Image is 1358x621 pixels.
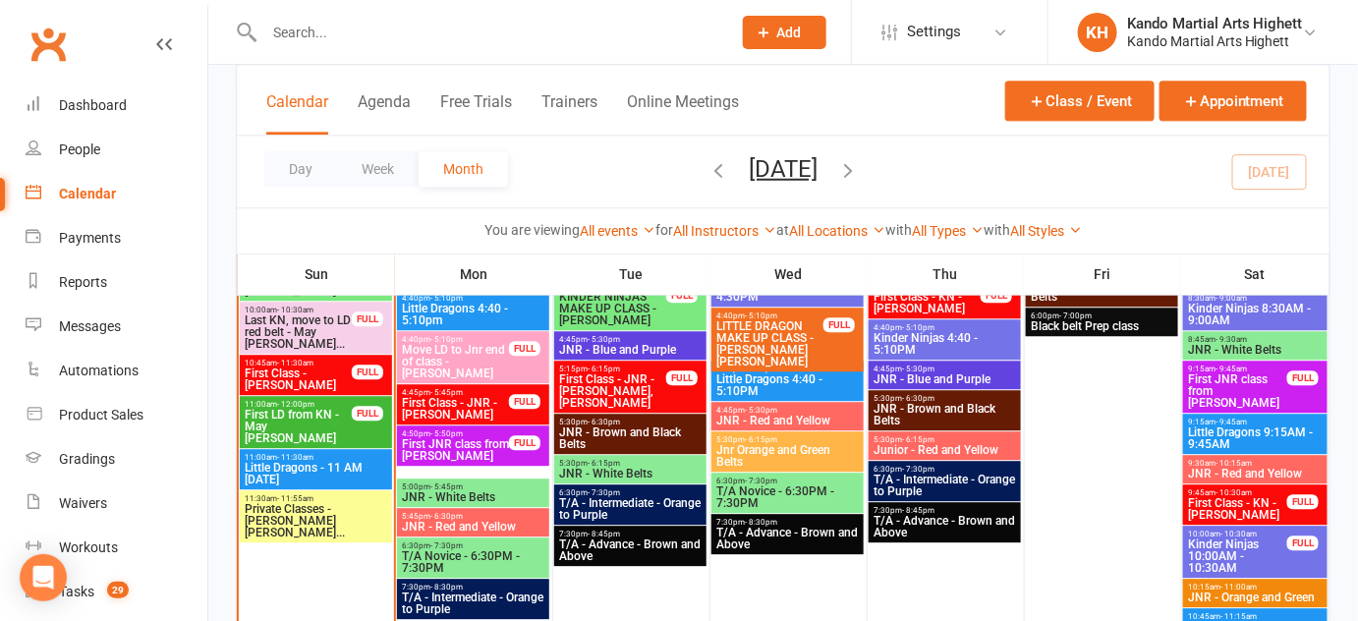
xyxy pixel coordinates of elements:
[401,294,545,303] span: 4:40pm
[401,397,510,421] span: First Class - JNR - [PERSON_NAME]
[588,530,620,538] span: - 8:45pm
[59,407,143,423] div: Product Sales
[558,459,703,468] span: 5:30pm
[873,323,1017,332] span: 4:40pm
[588,459,620,468] span: - 6:15pm
[20,554,67,601] div: Open Intercom Messenger
[264,151,337,187] button: Day
[1216,459,1252,468] span: - 10:15am
[244,400,353,409] span: 11:00am
[26,570,207,614] a: Tasks 29
[1216,335,1247,344] span: - 9:30am
[244,494,388,503] span: 11:30am
[627,92,739,135] button: Online Meetings
[715,444,860,468] span: Jnr Orange and Green Belts
[715,477,860,485] span: 6:30pm
[401,482,545,491] span: 5:00pm
[715,373,860,397] span: Little Dragons 4:40 - 5:10PM
[401,303,545,326] span: Little Dragons 4:40 - 5:10pm
[26,305,207,349] a: Messages
[401,388,510,397] span: 4:45pm
[59,186,116,201] div: Calendar
[873,506,1017,515] span: 7:30pm
[509,394,540,409] div: FULL
[1160,81,1307,121] button: Appointment
[401,344,510,379] span: Move LD to Jnr end of class - [PERSON_NAME]
[558,335,703,344] span: 4:45pm
[541,92,597,135] button: Trainers
[873,291,982,314] span: First Class - KN - [PERSON_NAME]
[26,172,207,216] a: Calendar
[401,491,545,503] span: JNR - White Belts
[873,394,1017,403] span: 5:30pm
[1216,488,1252,497] span: - 10:30am
[1220,583,1257,592] span: - 11:00am
[715,485,860,509] span: T/A Novice - 6:30PM - 7:30PM
[1187,344,1324,356] span: JNR - White Belts
[244,314,353,350] span: Last KN, move to LD red belt - May [PERSON_NAME]...
[789,223,885,239] a: All Locations
[59,363,139,378] div: Automations
[509,341,540,356] div: FULL
[26,260,207,305] a: Reports
[1220,530,1257,538] span: - 10:30am
[1216,294,1247,303] span: - 9:00am
[666,288,698,303] div: FULL
[867,254,1024,295] th: Thu
[1187,365,1288,373] span: 9:15am
[749,154,818,182] button: [DATE]
[59,141,100,157] div: People
[873,444,1017,456] span: Junior - Red and Yellow
[430,583,463,592] span: - 8:30pm
[873,365,1017,373] span: 4:45pm
[244,359,353,367] span: 10:45am
[277,359,313,367] span: - 11:30am
[902,365,934,373] span: - 5:30pm
[1220,612,1257,621] span: - 11:15am
[244,409,353,444] span: First LD from KN - May [PERSON_NAME]
[358,92,411,135] button: Agenda
[1127,15,1303,32] div: Kando Martial Arts Highett
[873,373,1017,385] span: JNR - Blue and Purple
[59,584,94,599] div: Tasks
[59,274,107,290] div: Reports
[558,468,703,480] span: JNR - White Belts
[873,332,1017,356] span: Kinder Ninjas 4:40 - 5:10PM
[1287,536,1319,550] div: FULL
[745,406,777,415] span: - 5:30pm
[558,418,703,426] span: 5:30pm
[430,482,463,491] span: - 5:45pm
[352,365,383,379] div: FULL
[873,435,1017,444] span: 5:30pm
[1187,303,1324,326] span: Kinder Ninjas 8:30AM - 9:00AM
[419,151,508,187] button: Month
[1187,373,1288,409] span: First JNR class from [PERSON_NAME]
[430,294,463,303] span: - 5:10pm
[588,335,620,344] span: - 5:30pm
[588,365,620,373] span: - 6:15pm
[1010,223,1082,239] a: All Styles
[401,592,545,615] span: T/A - Intermediate - Orange to Purple
[401,550,545,574] span: T/A Novice - 6:30PM - 7:30PM
[873,465,1017,474] span: 6:30pm
[1181,254,1330,295] th: Sat
[984,222,1010,238] strong: with
[907,10,961,54] span: Settings
[26,128,207,172] a: People
[902,465,934,474] span: - 7:30pm
[558,530,703,538] span: 7:30pm
[26,437,207,481] a: Gradings
[745,477,777,485] span: - 7:30pm
[258,19,717,46] input: Search...
[277,306,313,314] span: - 10:30am
[777,25,802,40] span: Add
[1216,418,1247,426] span: - 9:45am
[430,388,463,397] span: - 5:45pm
[580,223,655,239] a: All events
[59,230,121,246] div: Payments
[776,222,789,238] strong: at
[715,518,860,527] span: 7:30pm
[26,84,207,128] a: Dashboard
[1187,530,1288,538] span: 10:00am
[709,254,867,295] th: Wed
